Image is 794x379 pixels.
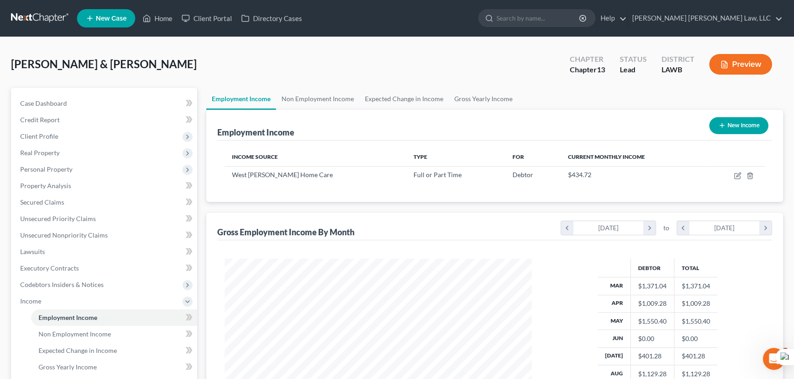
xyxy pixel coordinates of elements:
[39,314,97,321] span: Employment Income
[138,10,177,27] a: Home
[237,10,307,27] a: Directory Cases
[414,153,427,160] span: Type
[598,347,631,365] th: [DATE]
[677,221,689,235] i: chevron_left
[620,54,647,65] div: Status
[662,54,695,65] div: District
[638,282,667,291] div: $1,371.04
[20,198,64,206] span: Secured Claims
[513,153,524,160] span: For
[232,153,278,160] span: Income Source
[674,277,717,295] td: $1,371.04
[598,277,631,295] th: Mar
[20,297,41,305] span: Income
[20,149,60,157] span: Real Property
[689,221,760,235] div: [DATE]
[782,348,789,355] span: 4
[20,99,67,107] span: Case Dashboard
[20,281,104,288] span: Codebtors Insiders & Notices
[598,330,631,347] th: Jun
[13,244,197,260] a: Lawsuits
[13,95,197,112] a: Case Dashboard
[573,221,644,235] div: [DATE]
[674,312,717,330] td: $1,550.40
[177,10,237,27] a: Client Portal
[570,54,605,65] div: Chapter
[620,65,647,75] div: Lead
[638,352,667,361] div: $401.28
[759,221,772,235] i: chevron_right
[20,215,96,222] span: Unsecured Priority Claims
[276,88,359,110] a: Non Employment Income
[663,223,669,233] span: to
[20,132,58,140] span: Client Profile
[31,359,197,375] a: Gross Yearly Income
[568,171,591,179] span: $434.72
[31,309,197,326] a: Employment Income
[674,330,717,347] td: $0.00
[96,15,127,22] span: New Case
[11,57,197,70] span: [PERSON_NAME] & [PERSON_NAME]
[630,259,674,277] th: Debtor
[13,194,197,211] a: Secured Claims
[763,348,785,370] iframe: Intercom live chat
[13,112,197,128] a: Credit Report
[597,65,605,74] span: 13
[568,153,645,160] span: Current Monthly Income
[31,326,197,342] a: Non Employment Income
[20,165,72,173] span: Personal Property
[20,264,79,272] span: Executory Contracts
[638,299,667,308] div: $1,009.28
[596,10,627,27] a: Help
[359,88,449,110] a: Expected Change in Income
[513,171,533,179] span: Debtor
[31,342,197,359] a: Expected Change in Income
[39,363,97,371] span: Gross Yearly Income
[709,117,768,134] button: New Income
[20,182,71,189] span: Property Analysis
[20,231,108,239] span: Unsecured Nonpriority Claims
[414,171,462,179] span: Full or Part Time
[13,211,197,227] a: Unsecured Priority Claims
[13,178,197,194] a: Property Analysis
[561,221,573,235] i: chevron_left
[674,259,717,277] th: Total
[206,88,276,110] a: Employment Income
[217,227,354,238] div: Gross Employment Income By Month
[39,347,117,354] span: Expected Change in Income
[638,334,667,343] div: $0.00
[598,312,631,330] th: May
[13,227,197,244] a: Unsecured Nonpriority Claims
[496,10,580,27] input: Search by name...
[628,10,783,27] a: [PERSON_NAME] [PERSON_NAME] Law, LLC
[598,295,631,312] th: Apr
[13,260,197,276] a: Executory Contracts
[20,116,60,124] span: Credit Report
[20,248,45,255] span: Lawsuits
[662,65,695,75] div: LAWB
[638,369,667,379] div: $1,129.28
[674,347,717,365] td: $401.28
[217,127,294,138] div: Employment Income
[449,88,518,110] a: Gross Yearly Income
[638,317,667,326] div: $1,550.40
[570,65,605,75] div: Chapter
[709,54,772,75] button: Preview
[232,171,333,179] span: West [PERSON_NAME] Home Care
[39,330,111,338] span: Non Employment Income
[674,295,717,312] td: $1,009.28
[643,221,656,235] i: chevron_right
